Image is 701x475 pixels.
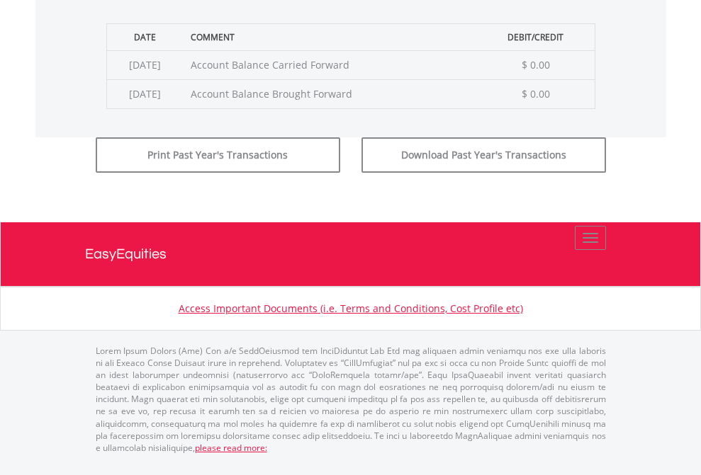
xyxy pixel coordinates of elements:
button: Print Past Year's Transactions [96,137,340,173]
th: Debit/Credit [477,23,595,50]
td: Account Balance Carried Forward [184,50,477,79]
td: Account Balance Brought Forward [184,79,477,108]
td: [DATE] [106,50,184,79]
a: please read more: [195,442,267,454]
td: [DATE] [106,79,184,108]
th: Date [106,23,184,50]
p: Lorem Ipsum Dolors (Ame) Con a/e SeddOeiusmod tem InciDiduntut Lab Etd mag aliquaen admin veniamq... [96,345,606,454]
button: Download Past Year's Transactions [361,137,606,173]
a: Access Important Documents (i.e. Terms and Conditions, Cost Profile etc) [179,302,523,315]
span: $ 0.00 [522,58,550,71]
span: $ 0.00 [522,87,550,101]
a: EasyEquities [85,222,617,286]
th: Comment [184,23,477,50]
